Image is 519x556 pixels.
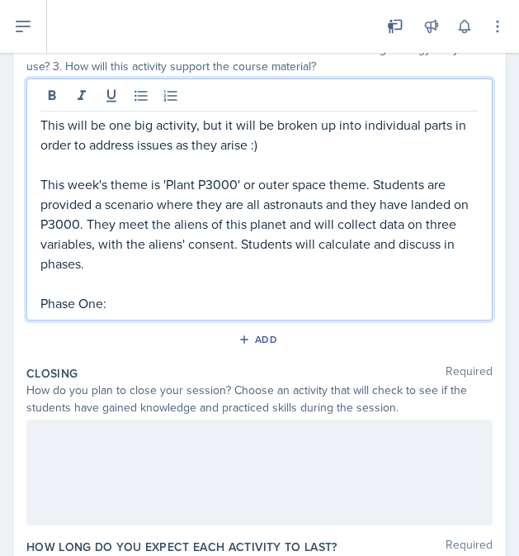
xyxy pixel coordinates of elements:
[26,40,493,75] div: 1. How will the students collaborate with one another? 2. What learning strategy will you use? 3....
[242,333,277,346] div: Add
[26,539,337,555] label: How long do you expect each activity to last?
[26,382,493,416] div: How do you plan to close your session? Choose an activity that will check to see if the students ...
[26,365,78,382] label: Closing
[446,365,493,382] span: Required
[40,293,479,313] p: Phase One:
[446,539,493,555] span: Required
[40,115,479,154] p: This will be one big activity, but it will be broken up into individual parts in order to address...
[233,327,286,352] button: Add
[40,174,479,273] p: This week's theme is 'Plant P3000' or outer space theme. Students are provided a scenario where t...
